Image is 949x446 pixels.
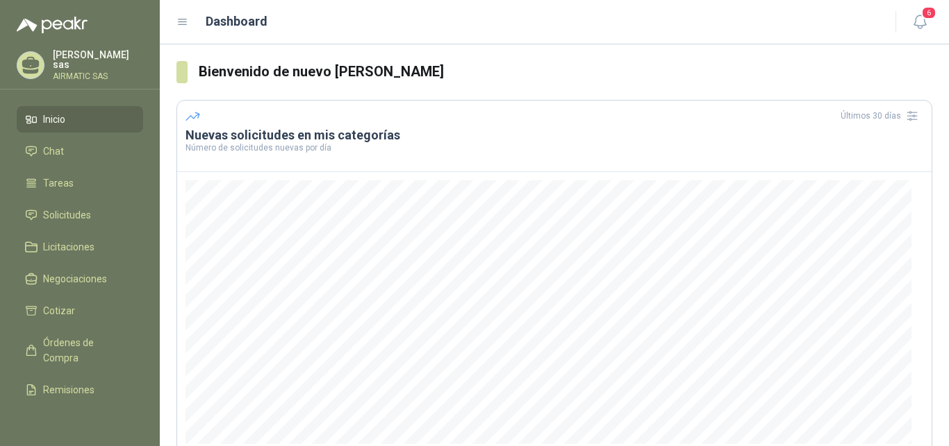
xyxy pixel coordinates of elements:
[907,10,932,35] button: 6
[17,106,143,132] a: Inicio
[921,6,936,19] span: 6
[185,127,923,144] h3: Nuevas solicitudes en mis categorías
[17,409,143,435] a: Configuración
[43,175,74,191] span: Tareas
[17,138,143,164] a: Chat
[841,105,923,127] div: Últimos 30 días
[17,17,88,33] img: Logo peakr
[17,170,143,196] a: Tareas
[185,144,923,152] p: Número de solicitudes nuevas por día
[17,234,143,260] a: Licitaciones
[43,239,94,255] span: Licitaciones
[43,335,130,366] span: Órdenes de Compra
[53,50,143,69] p: [PERSON_NAME] sas
[43,382,94,397] span: Remisiones
[43,207,91,223] span: Solicitudes
[53,72,143,80] p: AIRMATIC SAS
[17,329,143,371] a: Órdenes de Compra
[199,61,932,83] h3: Bienvenido de nuevo [PERSON_NAME]
[43,144,64,159] span: Chat
[17,377,143,403] a: Remisiones
[206,12,267,31] h1: Dashboard
[43,112,65,127] span: Inicio
[43,303,75,318] span: Cotizar
[43,271,107,286] span: Negociaciones
[17,298,143,324] a: Cotizar
[17,266,143,292] a: Negociaciones
[17,202,143,228] a: Solicitudes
